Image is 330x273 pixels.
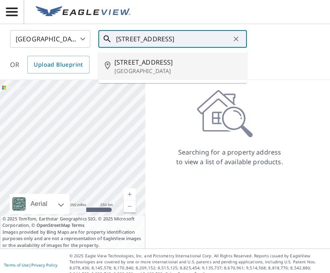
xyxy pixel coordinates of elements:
[176,147,283,167] p: Searching for a property address to view a list of available products.
[37,222,70,228] a: OpenStreetMap
[31,262,57,268] a: Privacy Policy
[34,60,83,70] span: Upload Blueprint
[114,67,240,75] p: [GEOGRAPHIC_DATA]
[114,57,240,67] span: [STREET_ADDRESS]
[27,56,89,73] a: Upload Blueprint
[124,188,136,200] a: Current Level 5, Zoom In
[31,1,135,23] a: EV Logo
[4,263,57,267] p: |
[10,28,90,50] div: [GEOGRAPHIC_DATA]
[230,33,242,45] button: Clear
[36,6,130,18] img: EV Logo
[4,262,29,268] a: Terms of Use
[124,200,136,212] a: Current Level 5, Zoom Out
[10,194,69,214] div: Aerial
[2,216,143,229] span: © 2025 TomTom, Earthstar Geographics SIO, © 2025 Microsoft Corporation, ©
[116,28,230,50] input: Search by address or latitude-longitude
[10,56,90,73] div: OR
[28,194,50,214] div: Aerial
[71,222,85,228] a: Terms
